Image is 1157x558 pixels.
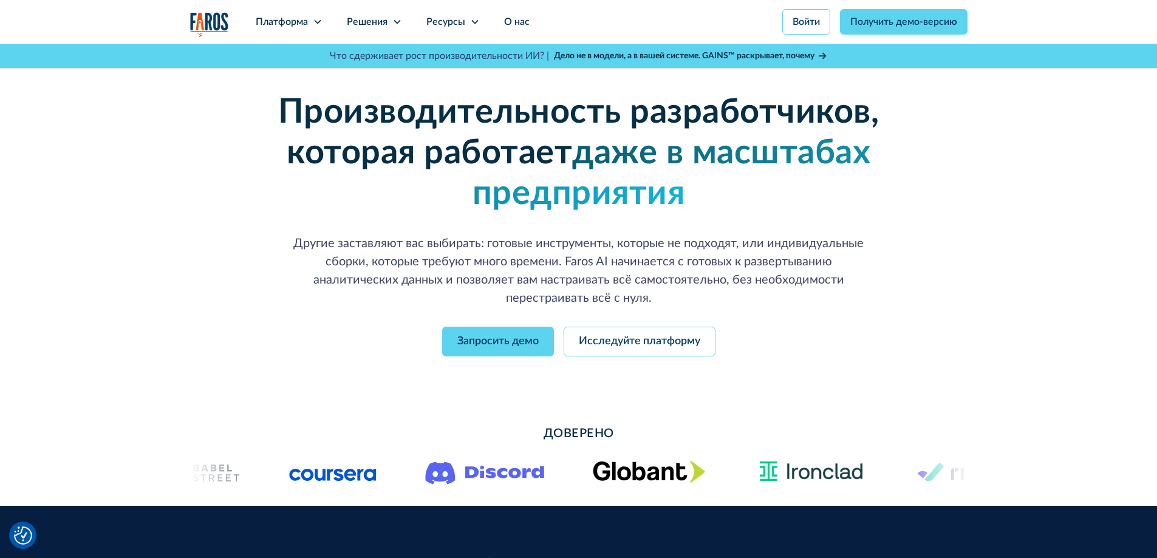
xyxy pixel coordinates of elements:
[793,17,820,27] font: Войти
[754,457,869,486] img: Логотип Ironclad
[289,462,377,481] img: Логотип платформы онлайн-обучения Coursera.
[579,336,700,347] font: Исследуйте платформу
[330,51,549,61] font: Что сдерживает рост производительности ИИ? |
[457,336,539,347] font: Запросить демо
[554,52,814,60] font: Дело не в модели, а в вашей системе. GAINS™ раскрывает, почему
[593,460,705,483] img: Логотип Globant
[840,9,968,35] a: Получить демо-версию
[347,17,387,27] font: Решения
[256,17,308,27] font: Платформа
[504,17,530,27] font: О нас
[544,427,614,440] font: Доверено
[14,526,32,545] img: Кнопка «Повторить согласие»
[14,526,32,545] button: Настройки файлов cookie
[278,95,879,170] font: Производительность разработчиков, которая работает
[190,12,229,37] a: дом
[850,17,957,27] font: Получить демо-версию
[554,50,828,63] a: Дело не в модели, а в вашей системе. GAINS™ раскрывает, почему
[426,17,465,27] font: Ресурсы
[564,327,715,356] a: Исследуйте платформу
[473,136,870,211] font: даже в масштабах предприятия
[293,237,864,304] font: Другие заставляют вас выбирать: готовые инструменты, которые не подходят, или индивидуальные сбор...
[190,12,229,37] img: Логотип аналитической и отчётной компании Faros.
[442,327,554,356] a: Запросить демо
[425,459,544,485] img: Логотип коммуникационной платформы Discord.
[782,9,830,35] a: Войти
